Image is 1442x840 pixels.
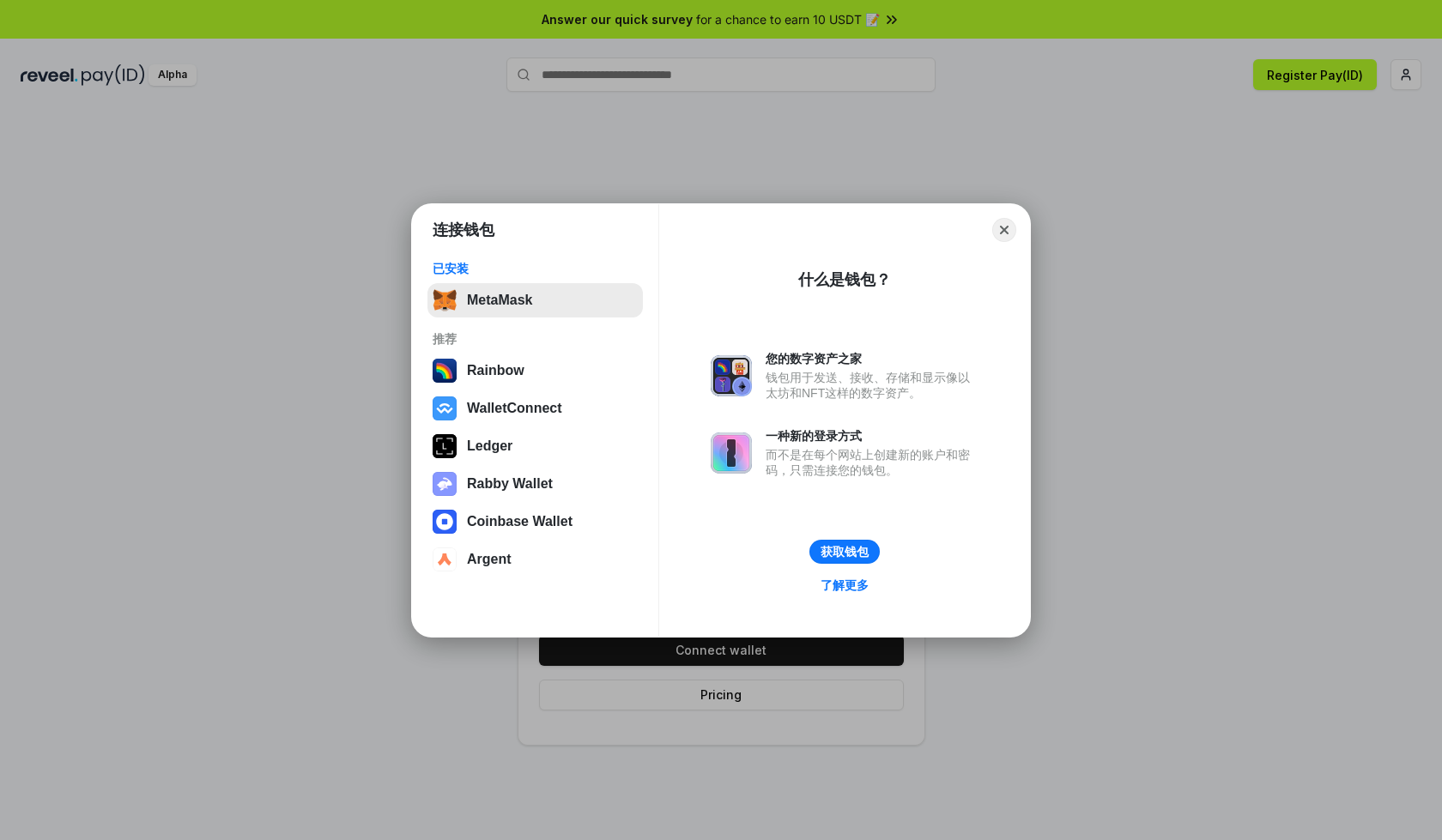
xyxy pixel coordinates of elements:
[433,547,457,571] img: svg+xml,%3Csvg%20width%3D%2228%22%20height%3D%2228%22%20viewBox%3D%220%200%2028%2028%22%20fill%3D...
[433,288,457,312] img: svg+xml,%3Csvg%20fill%3D%22none%22%20height%3D%2233%22%20viewBox%3D%220%200%2035%2033%22%20width%...
[766,428,978,444] div: 一种新的登录方式
[433,434,457,458] img: svg+xml,%3Csvg%20xmlns%3D%22http%3A%2F%2Fwww.w3.org%2F2000%2Fsvg%22%20width%3D%2228%22%20height%3...
[821,577,869,593] div: 了解更多
[467,476,553,492] div: Rabby Wallet
[433,510,457,534] img: svg+xml,%3Csvg%20width%3D%2228%22%20height%3D%2228%22%20viewBox%3D%220%200%2028%2028%22%20fill%3D...
[427,354,643,388] button: Rainbow
[766,370,978,401] div: 钱包用于发送、接收、存储和显示像以太坊和NFT这样的数字资产。
[467,293,532,308] div: MetaMask
[809,540,880,564] button: 获取钱包
[798,269,891,290] div: 什么是钱包？
[766,351,978,366] div: 您的数字资产之家
[427,467,643,501] button: Rabby Wallet
[427,391,643,426] button: WalletConnect
[433,220,494,240] h1: 连接钱包
[427,542,643,577] button: Argent
[427,429,643,463] button: Ledger
[711,355,752,396] img: svg+xml,%3Csvg%20xmlns%3D%22http%3A%2F%2Fwww.w3.org%2F2000%2Fsvg%22%20fill%3D%22none%22%20viewBox...
[467,401,562,416] div: WalletConnect
[467,552,512,567] div: Argent
[433,359,457,383] img: svg+xml,%3Csvg%20width%3D%22120%22%20height%3D%22120%22%20viewBox%3D%220%200%20120%20120%22%20fil...
[433,331,638,347] div: 推荐
[427,283,643,317] button: MetaMask
[810,574,879,596] a: 了解更多
[467,363,524,378] div: Rainbow
[433,472,457,496] img: svg+xml,%3Csvg%20xmlns%3D%22http%3A%2F%2Fwww.w3.org%2F2000%2Fsvg%22%20fill%3D%22none%22%20viewBox...
[821,544,869,559] div: 获取钱包
[711,432,752,474] img: svg+xml,%3Csvg%20xmlns%3D%22http%3A%2F%2Fwww.w3.org%2F2000%2Fsvg%22%20fill%3D%22none%22%20viewBox...
[467,438,512,454] div: Ledger
[433,396,457,420] img: svg+xml,%3Csvg%20width%3D%2228%22%20height%3D%2228%22%20viewBox%3D%220%200%2028%2028%22%20fill%3D...
[433,261,638,276] div: 已安装
[467,514,573,529] div: Coinbase Wallet
[992,218,1016,242] button: Close
[766,447,978,478] div: 而不是在每个网站上创建新的账户和密码，只需连接您的钱包。
[427,505,643,539] button: Coinbase Wallet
